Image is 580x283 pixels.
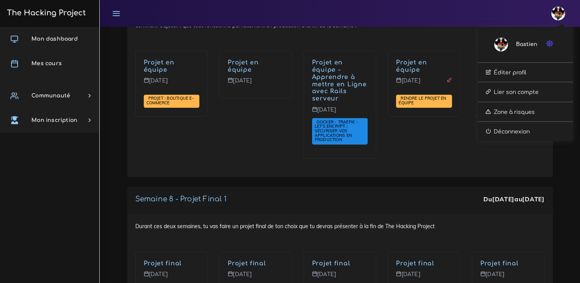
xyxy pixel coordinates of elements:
[399,96,446,106] a: Rendre le projet en équipe
[494,38,537,51] a: avatar Bastien
[478,85,573,99] a: Lier son compte
[396,260,434,267] a: Projet final
[483,195,544,204] div: Du au
[478,105,573,119] a: Zone à risques
[31,61,62,66] span: Mes cours
[478,66,573,79] a: Éditer profil
[315,119,358,142] span: Docker - Traefik - Let's Encrypt : sécuriser vos applications en production
[146,96,194,106] a: Projet : boutique e-commerce
[144,59,174,73] a: Projet en équipe
[5,9,86,17] h3: The Hacking Project
[135,195,227,203] a: Semaine 8 - Projet Final 1
[494,38,508,51] img: avatar
[127,6,553,177] div: Durant cette semaine, tu vas réaliser un site complexe. Ce sera l'occasion de faire de A à Z ton ...
[31,36,78,42] span: Mon dashboard
[480,260,518,267] a: Projet final
[492,195,514,203] strong: [DATE]
[396,77,452,90] p: [DATE]
[399,95,446,105] span: Rendre le projet en équipe
[516,40,537,49] span: Bastien
[315,120,358,143] a: Docker - Traefik - Let's Encrypt : sécuriser vos applications en production
[478,125,573,138] a: Déconnexion
[551,7,565,20] img: avatar
[396,59,427,73] a: Projet en équipe
[144,260,182,267] a: Projet final
[31,93,70,99] span: Communauté
[312,59,367,102] a: Projet en équipe - Apprendre à mettre en Ligne avec Rails serveur
[312,260,350,267] a: Projet final
[146,95,194,105] span: Projet : boutique e-commerce
[312,107,368,119] p: [DATE]
[228,260,266,267] a: Projet final
[522,195,544,203] strong: [DATE]
[144,77,200,90] p: [DATE]
[228,59,258,73] a: Projet en équipe
[31,117,77,123] span: Mon inscription
[228,77,284,90] p: [DATE]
